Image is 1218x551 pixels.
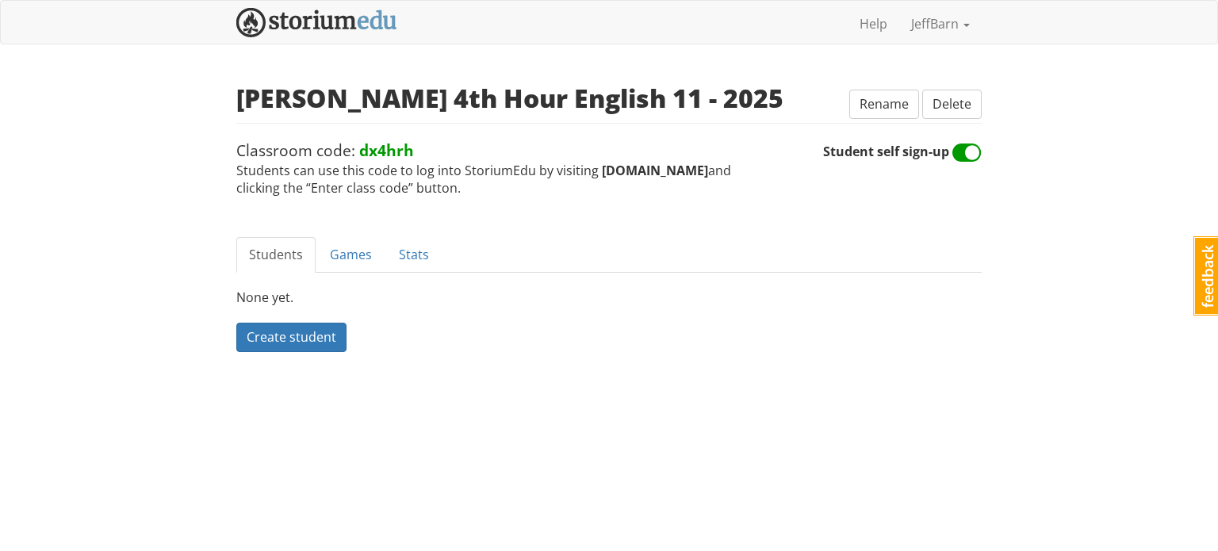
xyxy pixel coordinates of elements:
span: Create student [247,328,336,346]
span: Delete [933,95,971,113]
span: Classroom code: [236,140,414,161]
span: Student self sign-up [823,143,982,160]
strong: [DOMAIN_NAME] [602,162,708,179]
button: Create student [236,323,347,352]
button: Rename [849,90,919,119]
strong: dx4hrh [359,140,414,161]
a: Students [236,237,316,273]
a: JeffBarn [899,4,982,44]
h2: [PERSON_NAME] 4th Hour English 11 - 2025 [236,84,783,112]
span: Rename [860,95,909,113]
a: Games [317,237,385,273]
span: None yet. [236,289,293,306]
span: Students can use this code to log into StoriumEdu by visiting and clicking the “Enter class code”... [236,140,823,197]
a: Help [848,4,899,44]
a: Stats [386,237,442,273]
button: Delete [922,90,982,119]
img: StoriumEDU [236,8,397,37]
